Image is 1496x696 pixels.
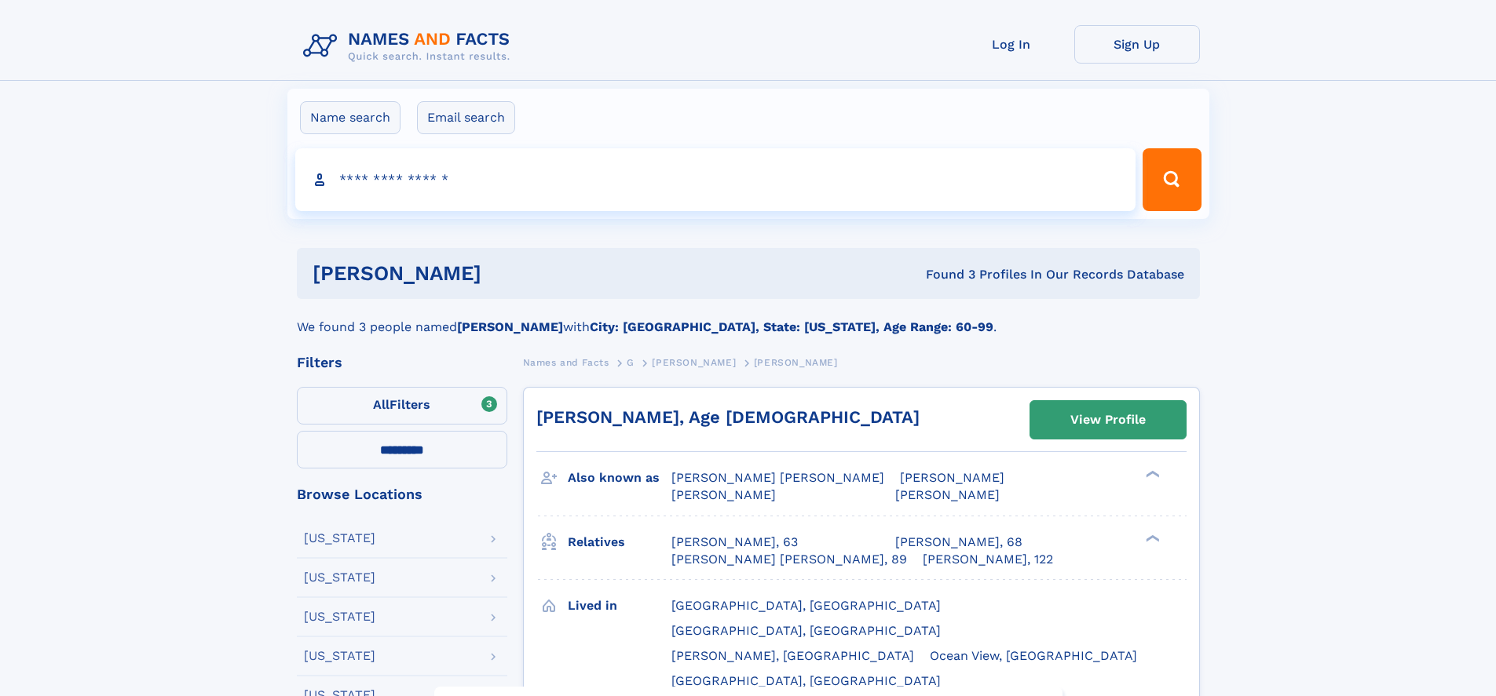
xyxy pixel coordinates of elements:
div: [US_STATE] [304,571,375,584]
span: [GEOGRAPHIC_DATA], [GEOGRAPHIC_DATA] [671,623,941,638]
a: [PERSON_NAME], 63 [671,534,798,551]
a: [PERSON_NAME] [PERSON_NAME], 89 [671,551,907,568]
a: View Profile [1030,401,1186,439]
label: Name search [300,101,401,134]
img: Logo Names and Facts [297,25,523,67]
a: Names and Facts [523,352,609,372]
div: Browse Locations [297,487,507,501]
h1: [PERSON_NAME] [313,264,704,283]
h3: Lived in [568,592,671,619]
div: ❯ [1142,469,1161,479]
b: City: [GEOGRAPHIC_DATA], State: [US_STATE], Age Range: 60-99 [590,319,993,334]
div: We found 3 people named with . [297,299,1200,337]
a: Log In [949,25,1074,64]
span: [PERSON_NAME] [652,357,736,368]
input: search input [295,148,1136,211]
span: [PERSON_NAME] [895,487,1000,502]
a: G [627,352,635,372]
span: Ocean View, [GEOGRAPHIC_DATA] [930,648,1137,663]
div: [US_STATE] [304,532,375,545]
a: [PERSON_NAME], 122 [923,551,1053,568]
span: All [373,397,390,412]
label: Email search [417,101,515,134]
label: Filters [297,387,507,425]
span: [PERSON_NAME] [671,487,776,502]
span: G [627,357,635,368]
div: View Profile [1070,402,1146,438]
a: [PERSON_NAME], 68 [895,534,1022,551]
div: [US_STATE] [304,650,375,662]
span: [GEOGRAPHIC_DATA], [GEOGRAPHIC_DATA] [671,598,941,613]
div: Found 3 Profiles In Our Records Database [704,266,1184,283]
span: [PERSON_NAME] [900,470,1004,485]
h3: Relatives [568,529,671,556]
button: Search Button [1143,148,1201,211]
b: [PERSON_NAME] [457,319,563,334]
div: [US_STATE] [304,610,375,623]
a: Sign Up [1074,25,1200,64]
span: [PERSON_NAME], [GEOGRAPHIC_DATA] [671,648,914,663]
span: [PERSON_NAME] [754,357,838,368]
span: [GEOGRAPHIC_DATA], [GEOGRAPHIC_DATA] [671,673,941,688]
span: [PERSON_NAME] [PERSON_NAME] [671,470,884,485]
div: ❯ [1142,533,1161,543]
div: Filters [297,355,507,370]
a: [PERSON_NAME] [652,352,736,372]
a: [PERSON_NAME], Age [DEMOGRAPHIC_DATA] [536,407,920,427]
h3: Also known as [568,465,671,491]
